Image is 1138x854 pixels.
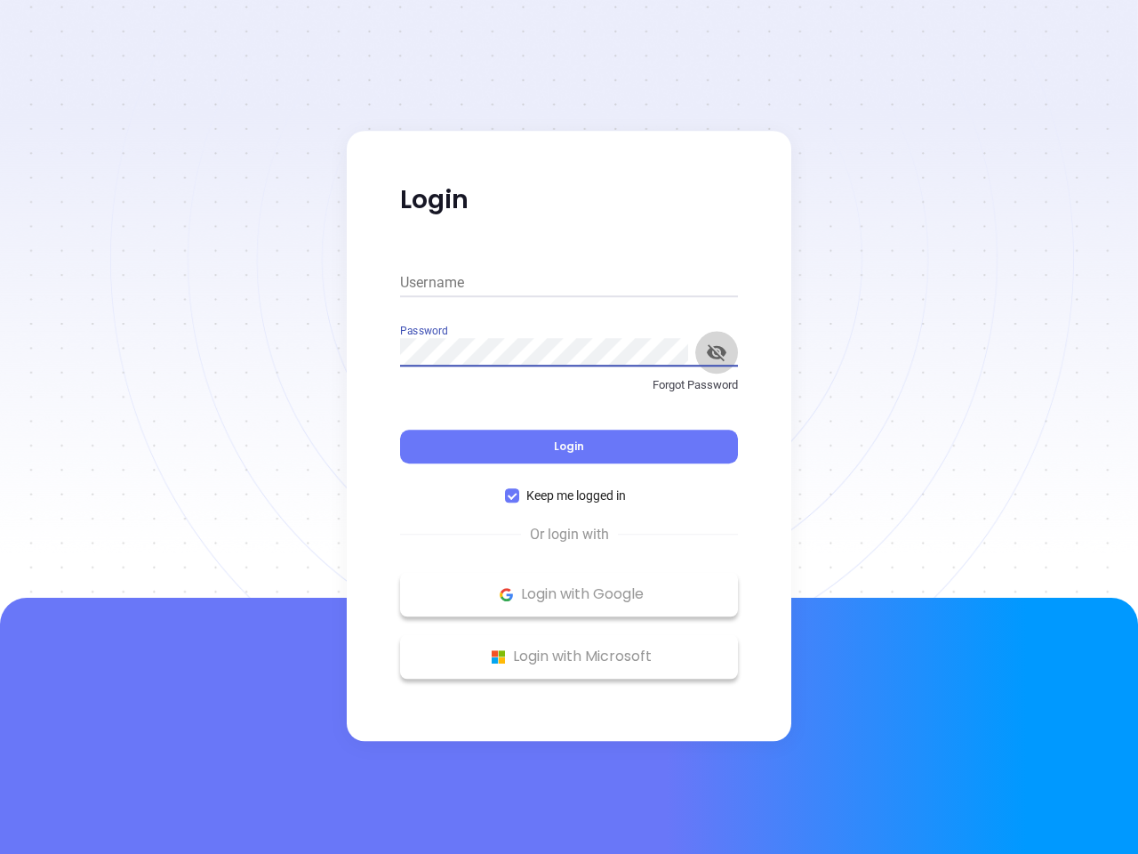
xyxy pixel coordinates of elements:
button: Microsoft Logo Login with Microsoft [400,634,738,679]
p: Login with Google [409,581,729,608]
p: Login with Microsoft [409,643,729,670]
button: toggle password visibility [695,331,738,374]
span: Keep me logged in [519,486,633,505]
span: Login [554,439,584,454]
a: Forgot Password [400,376,738,408]
button: Google Logo Login with Google [400,572,738,616]
p: Login [400,184,738,216]
label: Password [400,326,447,336]
img: Google Logo [495,584,517,606]
button: Login [400,430,738,463]
p: Forgot Password [400,376,738,394]
img: Microsoft Logo [487,646,509,668]
span: Or login with [521,524,618,545]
